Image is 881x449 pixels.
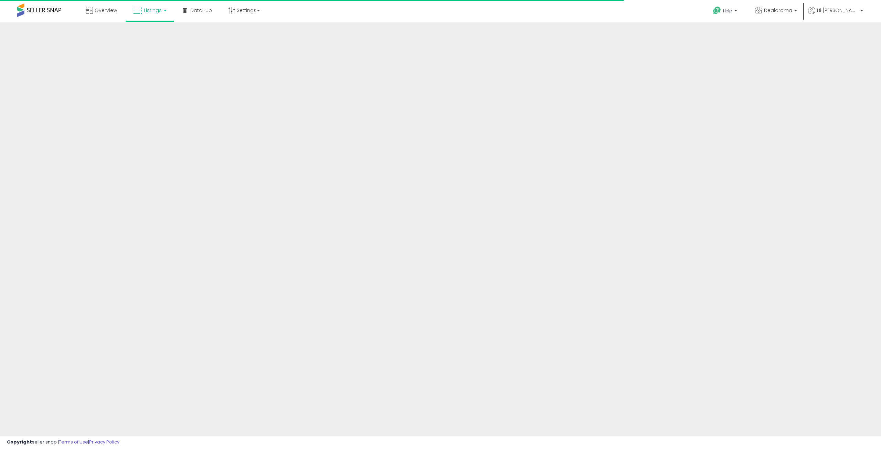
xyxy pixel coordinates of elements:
span: Listings [144,7,162,14]
span: Dealaroma [764,7,792,14]
span: Help [723,8,732,14]
span: DataHub [190,7,212,14]
span: Overview [95,7,117,14]
a: Help [708,1,744,22]
i: Get Help [713,6,721,15]
a: Hi [PERSON_NAME] [808,7,863,22]
span: Hi [PERSON_NAME] [817,7,858,14]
